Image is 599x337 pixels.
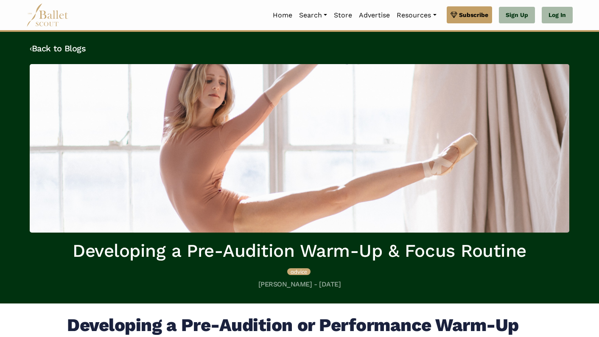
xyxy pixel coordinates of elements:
a: Log In [542,7,573,24]
a: Sign Up [499,7,535,24]
a: advice [287,267,311,275]
code: ‹ [30,43,32,53]
a: Resources [393,6,439,24]
span: Subscribe [459,10,488,20]
a: ‹Back to Blogs [30,43,86,53]
img: header_image.img [30,64,569,233]
a: Store [330,6,355,24]
a: Search [296,6,330,24]
h1: Developing a Pre-Audition Warm-Up & Focus Routine [30,239,569,263]
a: Home [269,6,296,24]
img: gem.svg [451,10,457,20]
h5: [PERSON_NAME] - [DATE] [30,280,569,289]
a: Subscribe [447,6,492,23]
span: advice [291,268,307,275]
a: Advertise [355,6,393,24]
